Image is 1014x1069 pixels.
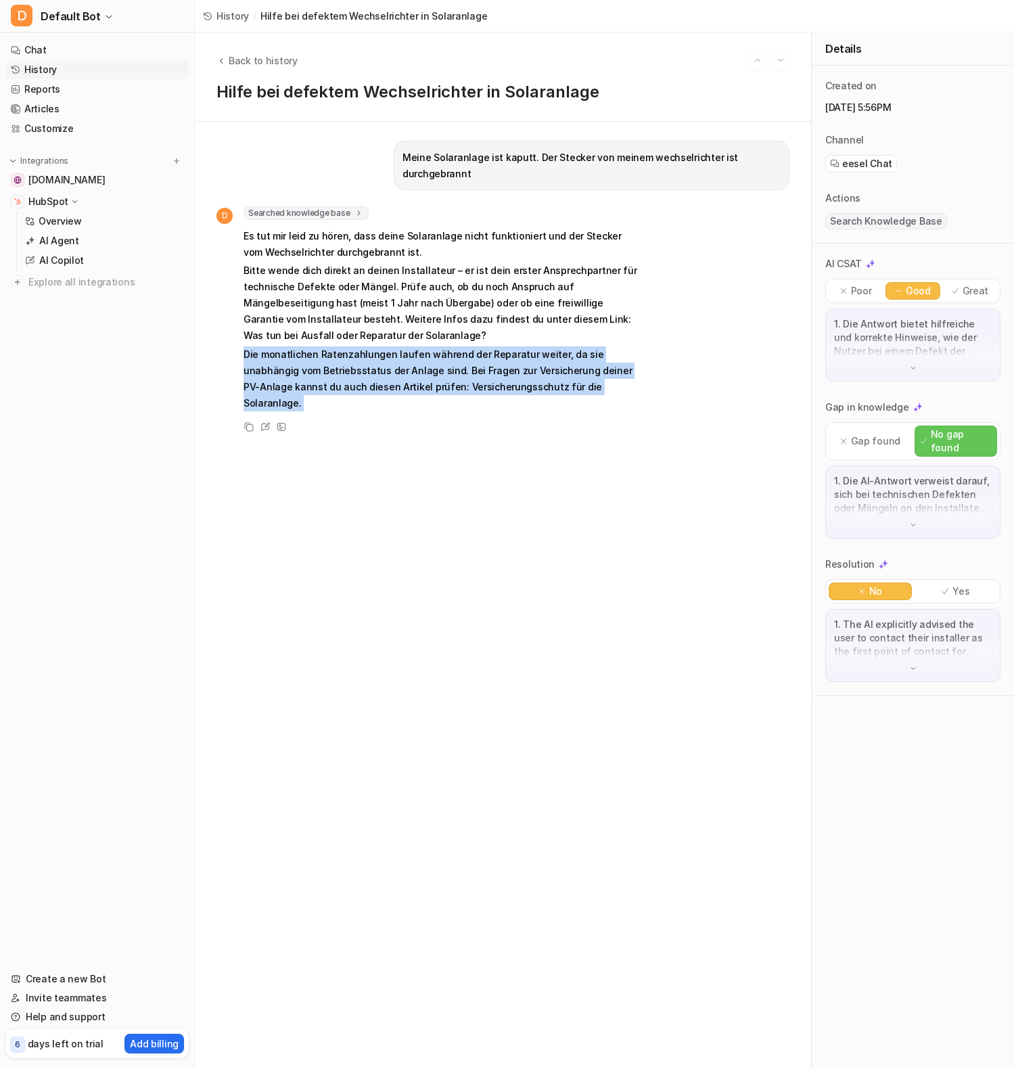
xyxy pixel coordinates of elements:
[753,54,762,66] img: Previous session
[825,191,860,205] p: Actions
[869,585,882,598] p: No
[851,434,900,448] p: Gap found
[216,9,249,23] span: History
[229,53,298,68] span: Back to history
[772,51,789,69] button: Go to next session
[825,133,864,147] p: Channel
[244,263,639,344] p: Bitte wende dich direkt an deinen Installateur – er ist dein erster Ansprechpartner für technisch...
[216,83,789,102] h1: Hilfe bei defektem Wechselrichter in Solaranlage
[15,1039,20,1051] p: 6
[776,54,785,66] img: Next session
[825,257,862,271] p: AI CSAT
[952,585,969,598] p: Yes
[260,9,488,23] span: Hilfe bei defektem Wechselrichter in Solaranlage
[39,254,84,267] p: AI Copilot
[28,173,105,187] span: [DOMAIN_NAME]
[830,159,839,168] img: eeselChat
[834,317,992,358] p: 1. Die Antwort bietet hilfreiche und korrekte Hinweise, wie der Nutzer bei einem Defekt der Solar...
[172,156,181,166] img: menu_add.svg
[908,520,918,530] img: down-arrow
[41,7,101,26] span: Default Bot
[825,558,875,571] p: Resolution
[28,1037,103,1051] p: days left on trial
[216,53,298,68] button: Back to history
[5,80,189,99] a: Reports
[5,60,189,79] a: History
[28,271,183,293] span: Explore all integrations
[20,156,68,166] p: Integrations
[812,32,1014,66] div: Details
[842,157,892,170] span: eesel Chat
[851,284,872,298] p: Poor
[5,1007,189,1026] a: Help and support
[130,1037,179,1051] p: Add billing
[39,234,79,248] p: AI Agent
[39,214,82,228] p: Overview
[216,208,233,224] span: D
[825,401,909,414] p: Gap in knowledge
[124,1034,184,1053] button: Add billing
[244,346,639,411] p: Die monatlichen Ratenzahlungen laufen während der Reparatur weiter, da sie unabhängig vom Betrieb...
[11,275,24,289] img: explore all integrations
[906,284,931,298] p: Good
[825,101,1000,114] p: [DATE] 5:56PM
[830,157,892,170] a: eesel Chat
[20,231,189,250] a: AI Agent
[834,474,992,515] p: 1. Die AI-Antwort verweist darauf, sich bei technischen Defekten oder Mängeln an den Installateur...
[5,170,189,189] a: help.cloover.co[DOMAIN_NAME]
[8,156,18,166] img: expand menu
[908,363,918,373] img: down-arrow
[402,150,781,182] p: Meine Solaranlage ist kaputt. Der Stecker von meinem wechselrichter ist durchgebrannt
[20,251,189,270] a: AI Copilot
[931,428,991,455] p: No gap found
[14,198,22,206] img: HubSpot
[20,212,189,231] a: Overview
[749,51,766,69] button: Go to previous session
[244,206,369,220] span: Searched knowledge base
[834,618,992,658] p: 1. The AI explicitly advised the user to contact their installer as the first point of contact fo...
[253,9,256,23] span: /
[5,988,189,1007] a: Invite teammates
[5,119,189,138] a: Customize
[825,213,947,229] span: Search Knowledge Base
[5,154,72,168] button: Integrations
[14,176,22,184] img: help.cloover.co
[5,99,189,118] a: Articles
[5,41,189,60] a: Chat
[5,970,189,988] a: Create a new Bot
[28,195,68,208] p: HubSpot
[5,273,189,292] a: Explore all integrations
[203,9,249,23] a: History
[244,228,639,260] p: Es tut mir leid zu hören, dass deine Solaranlage nicht funktioniert und der Stecker vom Wechselri...
[908,664,918,673] img: down-arrow
[963,284,989,298] p: Great
[11,5,32,26] span: D
[825,79,877,93] p: Created on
